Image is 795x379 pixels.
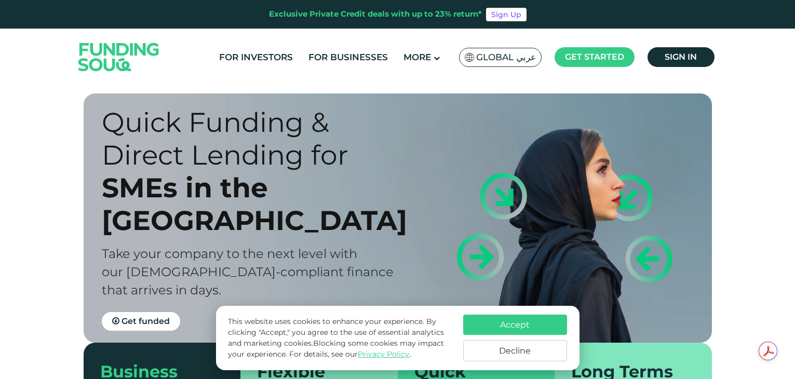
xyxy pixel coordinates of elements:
[122,316,170,326] span: Get funded
[565,52,624,62] span: Get started
[269,8,482,20] div: Exclusive Private Credit deals with up to 23% return*
[68,31,170,83] img: Logo
[228,316,452,360] p: This website uses cookies to enhance your experience. By clicking "Accept," you agree to the use ...
[358,349,409,359] a: Privacy Policy
[102,246,394,297] span: Take your company to the next level with our [DEMOGRAPHIC_DATA]-compliant finance that arrives in...
[289,349,411,359] span: For details, see our .
[465,53,474,62] img: SA Flag
[217,49,295,66] a: For Investors
[486,8,527,21] a: Sign Up
[102,312,180,331] a: Get funded
[306,49,390,66] a: For Businesses
[403,52,431,62] span: More
[102,171,416,237] div: SMEs in the [GEOGRAPHIC_DATA]
[648,47,715,67] a: Sign in
[102,106,416,171] div: Quick Funding & Direct Lending for
[665,52,697,62] span: Sign in
[463,340,567,361] button: Decline
[476,51,536,63] span: Global عربي
[228,339,444,359] span: Blocking some cookies may impact your experience.
[463,315,567,335] button: Accept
